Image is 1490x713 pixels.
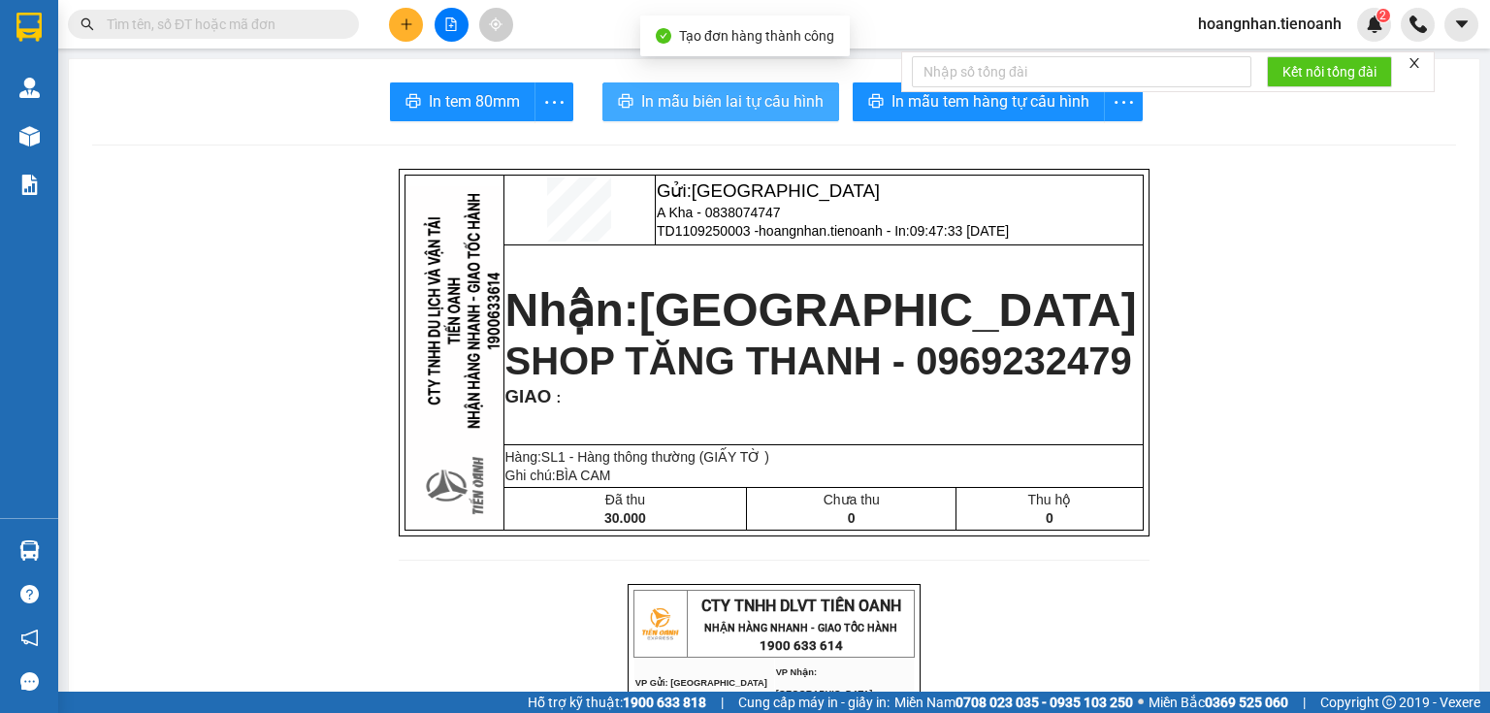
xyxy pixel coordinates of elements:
span: Ghi chú: [505,468,611,483]
span: SHOP TĂNG THANH - 0969232479 [505,340,1132,382]
span: Gửi: [657,180,880,201]
span: message [20,672,39,691]
span: GIAO [505,386,552,406]
span: hoangnhan.tienoanh - In: [759,223,1009,239]
span: | [721,692,724,713]
span: file-add [444,17,458,31]
span: : [551,390,561,405]
button: plus [389,8,423,42]
img: warehouse-icon [19,540,40,561]
sup: 2 [1377,9,1390,22]
strong: 1900 633 818 [623,695,706,710]
strong: Nhận: [505,284,1137,336]
button: aim [479,8,513,42]
span: search [81,17,94,31]
span: VP Nhận: [GEOGRAPHIC_DATA] [776,667,873,698]
img: phone-icon [1409,16,1427,33]
img: solution-icon [19,175,40,195]
strong: 0369 525 060 [1205,695,1288,710]
span: printer [405,93,421,112]
span: CTY TNHH DLVT TIẾN OANH [701,597,901,615]
span: Hỗ trợ kỹ thuật: [528,692,706,713]
span: BÌA CAM [556,468,611,483]
strong: 1900 633 614 [760,638,843,653]
span: [GEOGRAPHIC_DATA] [639,284,1137,336]
span: Cung cấp máy in - giấy in: [738,692,890,713]
span: 0 [1046,510,1053,526]
button: more [534,82,573,121]
input: Nhập số tổng đài [912,56,1251,87]
span: hoangnhan.tienoanh [1182,12,1357,36]
span: Tạo đơn hàng thành công [679,28,834,44]
span: Hàng:SL [505,449,769,465]
span: Miền Nam [894,692,1133,713]
button: printerIn mẫu tem hàng tự cấu hình [853,82,1105,121]
span: Chưa thu [824,492,880,507]
span: In mẫu tem hàng tự cấu hình [891,89,1089,113]
span: In tem 80mm [429,89,520,113]
span: aim [489,17,502,31]
img: warehouse-icon [19,78,40,98]
button: caret-down [1444,8,1478,42]
button: file-add [435,8,469,42]
button: printerIn tem 80mm [390,82,535,121]
strong: NHẬN HÀNG NHANH - GIAO TỐC HÀNH [704,622,897,634]
span: Đã thu [605,492,645,507]
span: question-circle [20,585,39,603]
img: icon-new-feature [1366,16,1383,33]
img: logo [635,600,684,648]
span: TD1109250003 - [657,223,1009,239]
span: 1 - Hàng thông thường (GIẤY TỜ ) [558,449,769,465]
span: | [1303,692,1306,713]
span: VP Gửi: [GEOGRAPHIC_DATA] [635,678,767,688]
button: Kết nối tổng đài [1267,56,1392,87]
img: warehouse-icon [19,126,40,146]
span: check-circle [656,28,671,44]
span: Thu hộ [1027,492,1071,507]
span: printer [618,93,633,112]
span: more [535,90,572,114]
span: Kết nối tổng đài [1282,61,1377,82]
span: close [1408,56,1421,70]
span: ⚪️ [1138,698,1144,706]
span: notification [20,629,39,647]
span: plus [400,17,413,31]
span: [GEOGRAPHIC_DATA] [692,180,880,201]
button: printerIn mẫu biên lai tự cấu hình [602,82,839,121]
span: In mẫu biên lai tự cấu hình [641,89,824,113]
input: Tìm tên, số ĐT hoặc mã đơn [107,14,336,35]
span: A Kha - 0838074747 [657,205,781,220]
span: printer [868,93,884,112]
span: 2 [1379,9,1386,22]
span: 30.000 [604,510,646,526]
button: more [1104,82,1143,121]
span: Miền Bắc [1149,692,1288,713]
img: logo-vxr [16,13,42,42]
span: copyright [1382,696,1396,709]
span: 09:47:33 [DATE] [910,223,1009,239]
span: caret-down [1453,16,1471,33]
span: 0 [848,510,856,526]
strong: 0708 023 035 - 0935 103 250 [956,695,1133,710]
span: more [1105,90,1142,114]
